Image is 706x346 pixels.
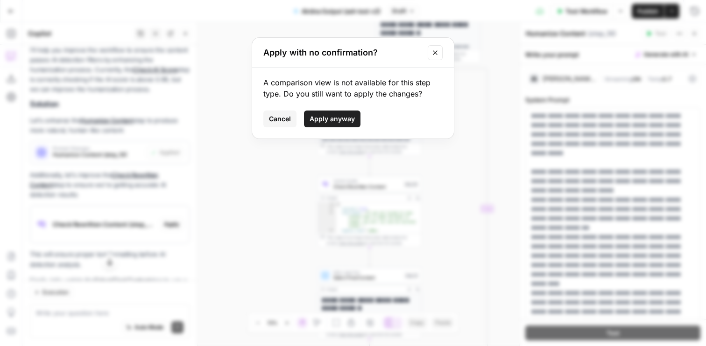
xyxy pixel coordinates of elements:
[269,114,291,124] span: Cancel
[263,111,297,127] button: Cancel
[310,114,355,124] span: Apply anyway
[263,77,443,99] div: A comparison view is not available for this step type. Do you still want to apply the changes?
[304,111,360,127] button: Apply anyway
[428,45,443,60] button: Close modal
[263,46,422,59] h2: Apply with no confirmation?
